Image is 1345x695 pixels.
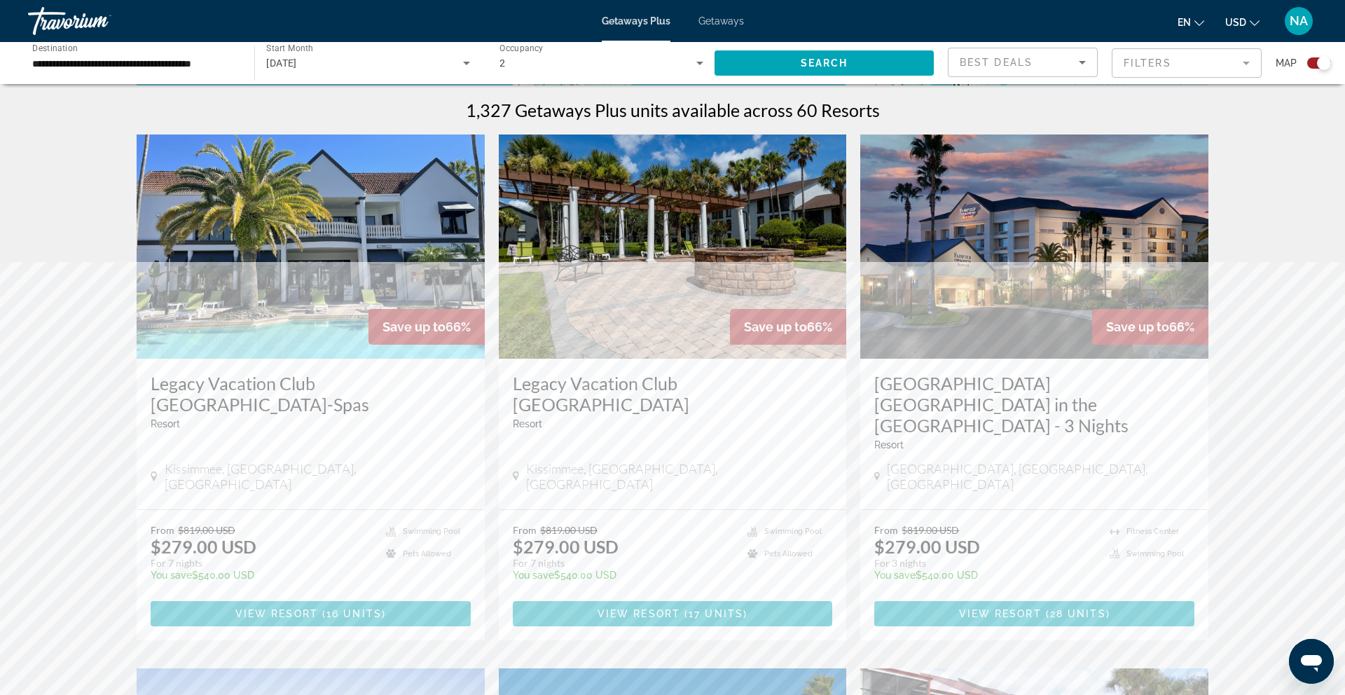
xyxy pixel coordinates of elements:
[1281,6,1317,36] button: User Menu
[680,608,747,619] span: ( )
[860,135,1208,359] img: RR24E01X.jpg
[1042,608,1110,619] span: ( )
[874,601,1194,626] button: View Resort(28 units)
[151,601,471,626] button: View Resort(16 units)
[1276,53,1297,73] span: Map
[1225,17,1246,28] span: USD
[1290,14,1308,28] span: NA
[960,57,1033,68] span: Best Deals
[499,57,505,69] span: 2
[1050,608,1106,619] span: 28 units
[266,43,313,53] span: Start Month
[602,15,670,27] a: Getaways Plus
[32,43,78,53] span: Destination
[598,608,680,619] span: View Resort
[513,601,833,626] button: View Resort(17 units)
[1178,17,1191,28] span: en
[801,57,848,69] span: Search
[326,608,382,619] span: 16 units
[959,608,1042,619] span: View Resort
[137,135,485,359] img: 8615O01X.jpg
[1289,639,1334,684] iframe: Button to launch messaging window
[466,99,880,121] h1: 1,327 Getaways Plus units available across 60 Resorts
[318,608,386,619] span: ( )
[235,608,318,619] span: View Resort
[1178,12,1204,32] button: Change language
[266,57,297,69] span: [DATE]
[715,50,934,76] button: Search
[28,3,168,39] a: Travorium
[960,54,1086,71] mat-select: Sort by
[1225,12,1260,32] button: Change currency
[499,135,847,359] img: 8614E01X.jpg
[689,608,743,619] span: 17 units
[499,43,544,53] span: Occupancy
[698,15,744,27] a: Getaways
[1112,48,1262,78] button: Filter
